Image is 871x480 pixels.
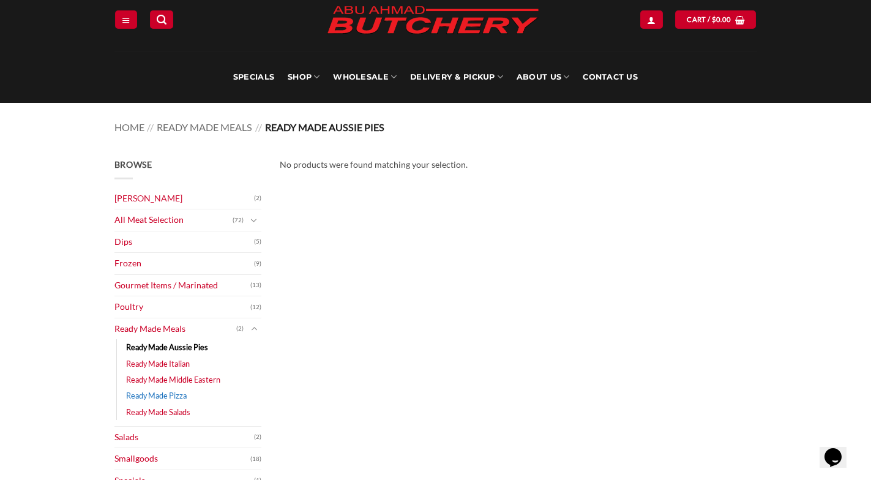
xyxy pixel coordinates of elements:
a: Delivery & Pickup [410,51,503,103]
a: All Meat Selection [114,209,233,231]
bdi: 0.00 [712,15,731,23]
a: Ready Made Salads [126,404,190,420]
a: Frozen [114,253,254,274]
a: Login [640,10,662,28]
iframe: chat widget [820,431,859,468]
a: Specials [233,51,274,103]
span: (5) [254,233,261,251]
a: Home [114,121,144,133]
a: Ready Made Meals [114,318,236,340]
a: [PERSON_NAME] [114,188,254,209]
a: Dips [114,231,254,253]
span: (2) [254,189,261,208]
span: $ [712,14,716,25]
a: Salads [114,427,254,448]
span: (9) [254,255,261,273]
a: Search [150,10,173,28]
div: No products were found matching your selection. [280,158,757,172]
a: Gourmet Items / Marinated [114,275,250,296]
a: Poultry [114,296,250,318]
span: Browse [114,159,152,170]
a: Contact Us [583,51,638,103]
span: (2) [254,428,261,446]
a: View cart [675,10,756,28]
a: Ready Made Middle Eastern [126,372,220,388]
a: Wholesale [333,51,397,103]
span: (72) [233,211,244,230]
span: (12) [250,298,261,317]
span: // [255,121,262,133]
a: Smallgoods [114,448,250,470]
a: Ready Made Italian [126,356,190,372]
a: SHOP [288,51,320,103]
button: Toggle [247,214,261,227]
a: Ready Made Meals [157,121,252,133]
a: Ready Made Aussie Pies [126,339,208,355]
span: Cart / [687,14,731,25]
span: (18) [250,450,261,468]
span: Ready Made Aussie Pies [265,121,384,133]
span: // [147,121,154,133]
span: (13) [250,276,261,294]
span: (2) [236,320,244,338]
a: Ready Made Pizza [126,388,187,403]
a: Menu [115,10,137,28]
a: About Us [517,51,569,103]
button: Toggle [247,322,261,336]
